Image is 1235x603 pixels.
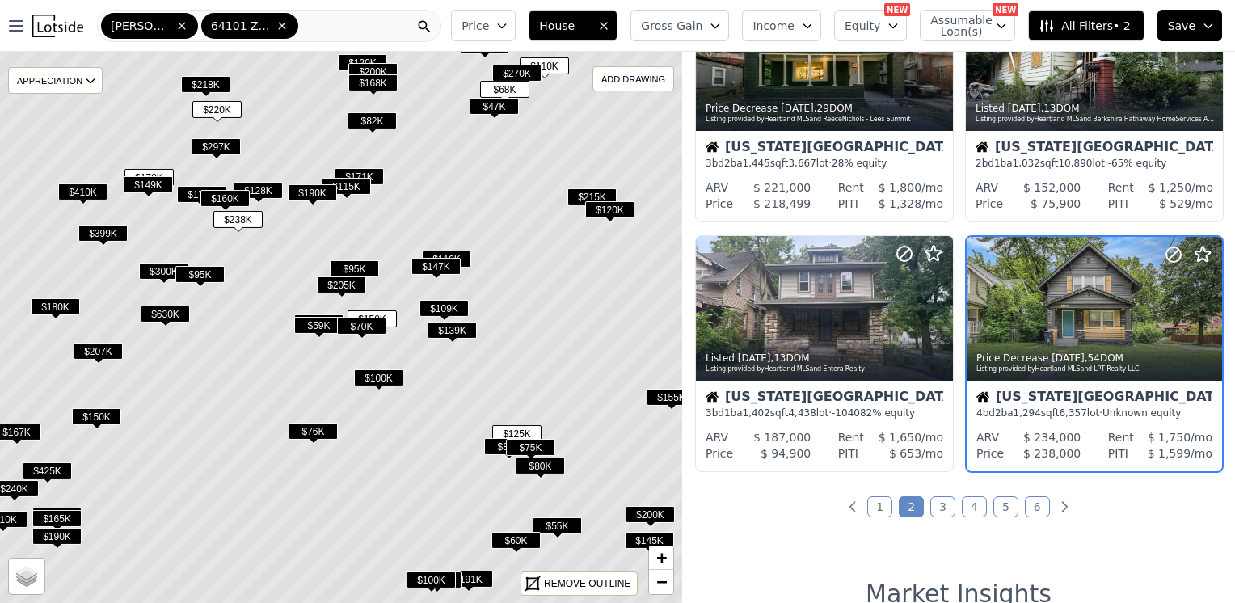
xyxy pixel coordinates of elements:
div: $205K [317,276,366,300]
div: Listed , 13 DOM [706,352,945,365]
div: Rent [838,179,864,196]
time: 2025-09-10 16:32 [781,103,814,114]
span: $190K [32,528,82,545]
a: Next page [1056,499,1073,515]
div: $128K [234,182,283,205]
span: $155K [647,389,696,406]
img: House [706,390,719,403]
div: $75K [506,439,555,462]
a: Page 1 [867,496,892,517]
div: Rent [1108,179,1134,196]
div: $115K [322,178,371,201]
button: House [529,10,617,41]
div: Listed , 13 DOM [976,102,1215,115]
div: $190K [288,184,337,208]
span: 10,890 [1058,158,1092,169]
div: $190K [32,528,82,551]
span: $ 653 [889,447,921,460]
span: 1,445 [743,158,770,169]
span: $128K [234,182,283,199]
div: $76K [289,423,338,446]
div: /mo [1134,429,1212,445]
div: $120K [585,201,634,225]
span: $ 1,650 [879,431,921,444]
div: $95K [175,266,225,289]
span: $ 1,328 [879,197,921,210]
span: $ 234,000 [1023,431,1081,444]
span: $55K [533,517,582,534]
div: $165K [32,510,82,533]
span: $75K [506,439,555,456]
span: $270K [492,65,542,82]
div: $218K [181,76,230,99]
button: Income [742,10,821,41]
span: $ 1,250 [1149,181,1191,194]
div: 4 bd 2 ba sqft lot · Unknown equity [976,407,1212,420]
div: $207K [74,343,123,366]
div: Rent [1108,429,1134,445]
div: $150K [72,408,121,432]
span: $ 75,900 [1031,197,1081,210]
div: Price Decrease , 29 DOM [706,102,945,115]
div: [US_STATE][GEOGRAPHIC_DATA] ([GEOGRAPHIC_DATA]) [706,390,943,407]
div: $120K [338,54,387,78]
time: 2025-09-09 22:54 [738,352,771,364]
div: Rent [838,429,864,445]
div: Price [706,445,733,462]
div: $220K [192,101,242,124]
span: $ 1,599 [1148,447,1191,460]
div: [US_STATE][GEOGRAPHIC_DATA] ([GEOGRAPHIC_DATA]) [706,141,943,157]
span: $149K [124,176,173,193]
span: $85K [294,314,344,331]
div: $147K [411,258,461,281]
div: PITI [1108,196,1128,212]
button: Assumable Loan(s) [920,10,1015,41]
div: $110K [520,57,569,81]
a: Previous page [845,499,861,515]
span: $70K [337,318,386,335]
time: 2025-09-10 00:00 [1008,103,1041,114]
span: 4,438 [788,407,816,419]
div: $168K [348,74,398,98]
div: $425K [23,462,72,486]
div: 2 bd 1 ba sqft lot · -65% equity [976,157,1213,170]
div: $297K [192,138,241,162]
div: $238K [213,211,263,234]
span: $147K [411,258,461,275]
span: $200K [626,506,675,523]
span: $215K [567,188,617,205]
img: House [976,390,989,403]
span: $ 187,000 [753,431,811,444]
div: $82K [348,112,397,136]
span: $218K [181,76,230,93]
div: $170K [177,186,226,209]
span: $399K [78,225,128,242]
div: PITI [838,196,858,212]
div: ARV [706,179,728,196]
div: $630K [141,306,190,329]
span: $425K [23,462,72,479]
div: $60K [491,532,541,555]
span: $410K [58,183,107,200]
div: PITI [838,445,858,462]
span: $297K [192,138,241,155]
div: $399K [78,225,128,248]
div: $109K [419,300,469,323]
span: $630K [141,306,190,323]
img: House [706,141,719,154]
div: Price [706,196,733,212]
span: $47K [470,98,519,115]
span: − [656,571,667,592]
span: $100K [407,571,456,588]
div: $145K [625,532,674,555]
a: Listed [DATE],13DOMListing provided byHeartland MLSand Entera RealtyHouse[US_STATE][GEOGRAPHIC_DA... [695,235,952,473]
div: $125K [492,425,542,449]
div: $59K [294,317,344,340]
button: Equity [834,10,907,41]
button: All Filters• 2 [1028,10,1144,41]
a: Price Decrease [DATE],54DOMListing provided byHeartland MLSand LPT Realty LLCHouse[US_STATE][GEOG... [965,235,1222,473]
div: ARV [976,429,999,445]
div: $85K [294,314,344,338]
img: Lotside [32,15,83,37]
span: $115K [322,178,371,195]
